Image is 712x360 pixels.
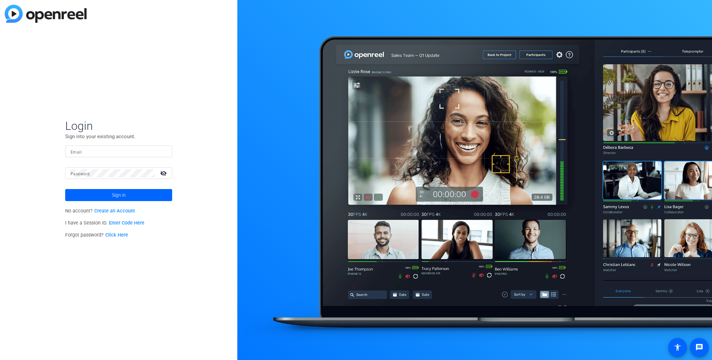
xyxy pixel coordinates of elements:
[65,189,172,201] button: Sign in
[65,232,128,238] span: Forgot password?
[65,119,172,133] span: Login
[695,343,703,351] mat-icon: message
[71,150,82,155] mat-label: Email
[71,172,90,176] mat-label: Password
[674,343,682,351] mat-icon: accessibility
[112,187,126,203] span: Sign in
[71,148,167,156] input: Enter Email Address
[65,220,144,226] span: I have a Session ID.
[65,133,172,140] p: Sign into your existing account.
[109,220,144,226] a: Enter Code Here
[65,208,135,214] span: No account?
[94,208,135,214] a: Create an Account
[105,232,128,238] a: Click Here
[156,168,172,178] mat-icon: visibility_off
[5,5,87,23] img: blue-gradient.svg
